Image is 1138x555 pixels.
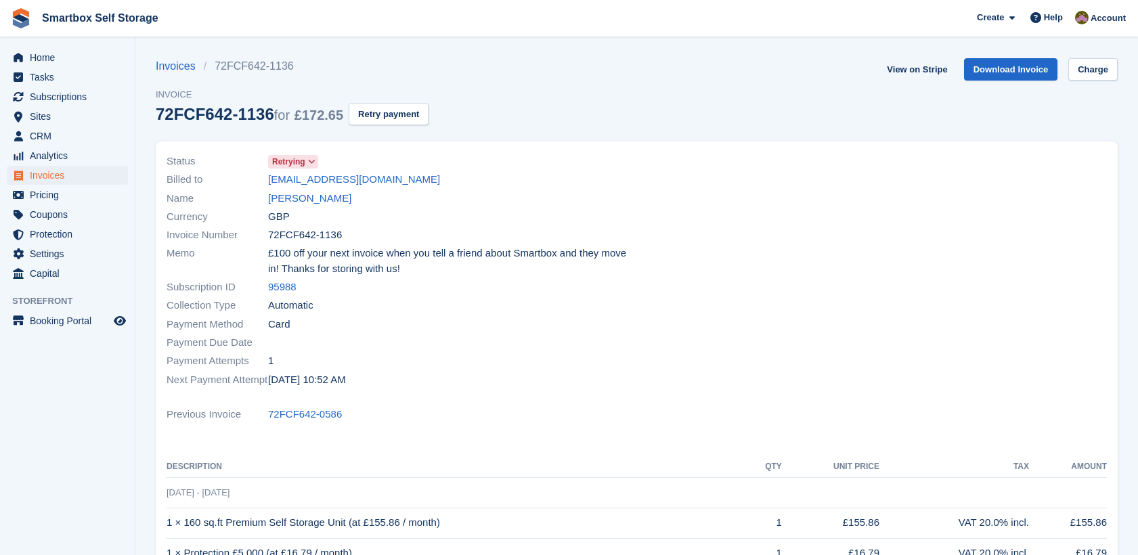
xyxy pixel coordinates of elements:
span: Storefront [12,294,135,308]
span: Next Payment Attempt [167,372,268,388]
span: Name [167,191,268,206]
a: menu [7,185,128,204]
span: Invoices [30,166,111,185]
span: Billed to [167,172,268,187]
span: Home [30,48,111,67]
span: GBP [268,209,290,225]
span: Payment Due Date [167,335,268,351]
a: Preview store [112,313,128,329]
span: Currency [167,209,268,225]
a: menu [7,146,128,165]
div: VAT 20.0% incl. [879,515,1029,531]
span: Account [1091,12,1126,25]
a: menu [7,205,128,224]
a: Download Invoice [964,58,1058,81]
a: menu [7,107,128,126]
span: Pricing [30,185,111,204]
button: Retry payment [349,103,429,125]
a: menu [7,311,128,330]
a: 95988 [268,280,297,295]
th: Description [167,456,747,478]
span: CRM [30,127,111,146]
a: menu [7,225,128,244]
a: menu [7,87,128,106]
span: Coupons [30,205,111,224]
span: Settings [30,244,111,263]
span: Protection [30,225,111,244]
a: Retrying [268,154,318,169]
nav: breadcrumbs [156,58,429,74]
a: View on Stripe [881,58,953,81]
span: Memo [167,246,268,276]
a: menu [7,166,128,185]
span: Status [167,154,268,169]
img: stora-icon-8386f47178a22dfd0bd8f6a31ec36ba5ce8667c1dd55bd0f319d3a0aa187defe.svg [11,8,31,28]
a: menu [7,244,128,263]
td: £155.86 [782,508,879,538]
span: for [274,108,290,123]
span: Collection Type [167,298,268,313]
td: 1 × 160 sq.ft Premium Self Storage Unit (at £155.86 / month) [167,508,747,538]
th: Tax [879,456,1029,478]
a: [EMAIL_ADDRESS][DOMAIN_NAME] [268,172,440,187]
span: Card [268,317,290,332]
span: Subscriptions [30,87,111,106]
span: Invoice Number [167,227,268,243]
img: Kayleigh Devlin [1075,11,1089,24]
a: [PERSON_NAME] [268,191,351,206]
span: Invoice [156,88,429,102]
span: Booking Portal [30,311,111,330]
span: £172.65 [294,108,343,123]
a: menu [7,264,128,283]
span: Subscription ID [167,280,268,295]
span: Sites [30,107,111,126]
th: Unit Price [782,456,879,478]
span: Previous Invoice [167,407,268,422]
a: Invoices [156,58,204,74]
a: Smartbox Self Storage [37,7,164,29]
span: Automatic [268,298,313,313]
td: 1 [747,508,782,538]
td: £155.86 [1029,508,1107,538]
th: Amount [1029,456,1107,478]
time: 2025-10-03 09:52:54 UTC [268,372,346,388]
a: menu [7,68,128,87]
span: [DATE] - [DATE] [167,487,229,497]
a: menu [7,127,128,146]
span: Payment Attempts [167,353,268,369]
span: Capital [30,264,111,283]
span: Retrying [272,156,305,168]
span: Analytics [30,146,111,165]
span: Tasks [30,68,111,87]
span: Payment Method [167,317,268,332]
span: Help [1044,11,1063,24]
a: 72FCF642-0586 [268,407,342,422]
span: £100 off your next invoice when you tell a friend about Smartbox and they move in! Thanks for sto... [268,246,629,276]
span: Create [977,11,1004,24]
th: QTY [747,456,782,478]
span: 72FCF642-1136 [268,227,342,243]
div: 72FCF642-1136 [156,105,343,123]
span: 1 [268,353,273,369]
a: menu [7,48,128,67]
a: Charge [1068,58,1118,81]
